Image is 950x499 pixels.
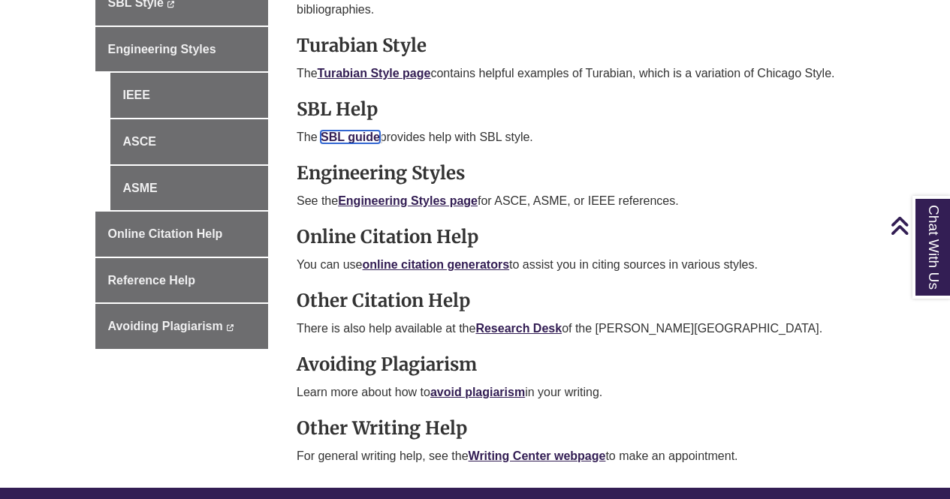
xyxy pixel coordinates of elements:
p: For general writing help, see the to make an appointment. [297,447,849,465]
span: Engineering Styles [108,43,216,56]
a: Avoiding Plagiarism [95,304,269,349]
strong: Avoiding Plagiarism [297,353,477,376]
a: Online Citation Help [95,212,269,257]
i: This link opens in a new window [167,1,175,8]
strong: Turabian Style [297,34,427,57]
a: SBL guide [321,131,380,143]
p: The contains helpful examples of Turabian, which is a variation of Chicago Style. [297,65,849,83]
a: Turabian Style page [318,67,431,80]
span: Reference Help [108,274,196,287]
strong: Other Writing Help [297,416,467,440]
strong: Other Citation Help [297,289,470,312]
span: Avoiding Plagiarism [108,320,223,332]
a: online citation generators [362,258,509,271]
a: Engineering Styles page [338,194,478,207]
a: avoid plagiarism [430,386,525,398]
a: IEEE [110,73,269,118]
a: Research Desk [475,322,562,335]
a: Back to Top [890,215,946,236]
strong: SBL Help [297,98,378,121]
p: The provides help with SBL style. [297,128,849,146]
span: Online Citation Help [108,227,223,240]
p: See the for ASCE, ASME, or IEEE references. [297,192,849,210]
i: This link opens in a new window [226,324,234,331]
a: Writing Center webpage [469,449,606,462]
p: You can use to assist you in citing sources in various styles. [297,256,849,274]
strong: Online Citation Help [297,225,478,248]
strong: Engineering Styles [297,161,465,185]
a: Engineering Styles [95,27,269,72]
p: There is also help available at the of the [PERSON_NAME][GEOGRAPHIC_DATA]. [297,320,849,338]
p: Learn more about how to in your writing. [297,383,849,401]
a: ASME [110,166,269,211]
a: ASCE [110,119,269,164]
a: Reference Help [95,258,269,303]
